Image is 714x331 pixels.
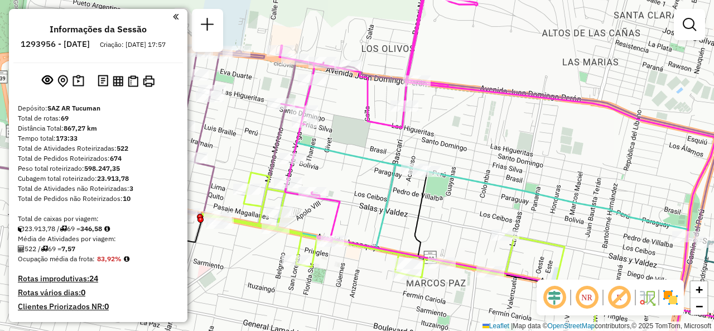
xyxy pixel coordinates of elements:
[41,246,48,252] i: Total de rotas
[21,39,90,49] h6: 1293956 - [DATE]
[70,73,86,90] button: Painel de Sugestão
[18,226,25,232] i: Cubagem total roteirizado
[110,73,126,88] button: Visualizar relatório de Roteirização
[18,274,178,284] h4: Rotas improdutivas:
[61,244,75,253] strong: 7,57
[95,40,170,50] div: Criação: [DATE] 17:57
[18,302,178,311] h4: Clientes Priorizados NR:
[141,73,157,89] button: Imprimir Rotas
[18,255,95,263] span: Ocupação média da frota:
[50,24,147,35] h4: Informações da Sessão
[18,113,178,123] div: Total de rotas:
[110,154,122,162] strong: 674
[18,194,178,204] div: Total de Pedidos não Roteirizados:
[18,153,178,164] div: Total de Pedidos Roteirizados:
[18,234,178,244] div: Média de Atividades por viagem:
[18,133,178,143] div: Tempo total:
[18,174,178,184] div: Cubagem total roteirizado:
[84,164,120,172] strong: 598.247,35
[696,299,703,313] span: −
[173,10,178,23] a: Clique aqui para minimizar o painel
[18,164,178,174] div: Peso total roteirizado:
[483,322,509,330] a: Leaflet
[480,322,714,331] div: Map data © contributors,© 2025 TomTom, Microsoft
[691,298,707,315] a: Zoom out
[638,289,656,306] img: Fluxo de ruas
[18,288,178,298] h4: Rotas vários dias:
[129,184,133,193] strong: 3
[89,274,98,284] strong: 24
[511,322,513,330] span: |
[196,13,219,39] a: Nova sessão e pesquisa
[18,244,178,254] div: 522 / 69 =
[40,72,55,90] button: Exibir sessão original
[47,104,100,112] strong: SAZ AR Tucuman
[123,194,131,203] strong: 10
[97,174,129,183] strong: 23.913,78
[18,103,178,113] div: Depósito:
[548,322,595,330] a: OpenStreetMap
[662,289,679,306] img: Exibir/Ocultar setores
[95,73,110,90] button: Logs desbloquear sessão
[81,287,85,298] strong: 0
[61,114,69,122] strong: 69
[606,284,633,311] span: Exibir rótulo
[18,123,178,133] div: Distância Total:
[696,282,703,296] span: +
[18,214,178,224] div: Total de caixas por viagem:
[80,224,102,233] strong: 346,58
[18,143,178,153] div: Total de Atividades Roteirizadas:
[18,224,178,234] div: 23.913,78 / 69 =
[56,134,78,142] strong: 173:33
[18,184,178,194] div: Total de Atividades não Roteirizadas:
[64,124,97,132] strong: 867,27 km
[55,73,70,90] button: Centralizar mapa no depósito ou ponto de apoio
[678,13,701,36] a: Exibir filtros
[104,301,109,311] strong: 0
[573,284,600,311] span: Ocultar NR
[117,144,128,152] strong: 522
[124,256,129,262] em: Média calculada utilizando a maior ocupação (%Peso ou %Cubagem) de cada rota da sessão. Rotas cro...
[60,226,67,232] i: Total de rotas
[126,73,141,89] button: Visualizar Romaneio
[97,255,122,263] strong: 83,92%
[18,246,25,252] i: Total de Atividades
[691,281,707,298] a: Zoom in
[541,284,568,311] span: Ocultar deslocamento
[104,226,110,232] i: Meta Caixas/viagem: 251,72 Diferença: 94,86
